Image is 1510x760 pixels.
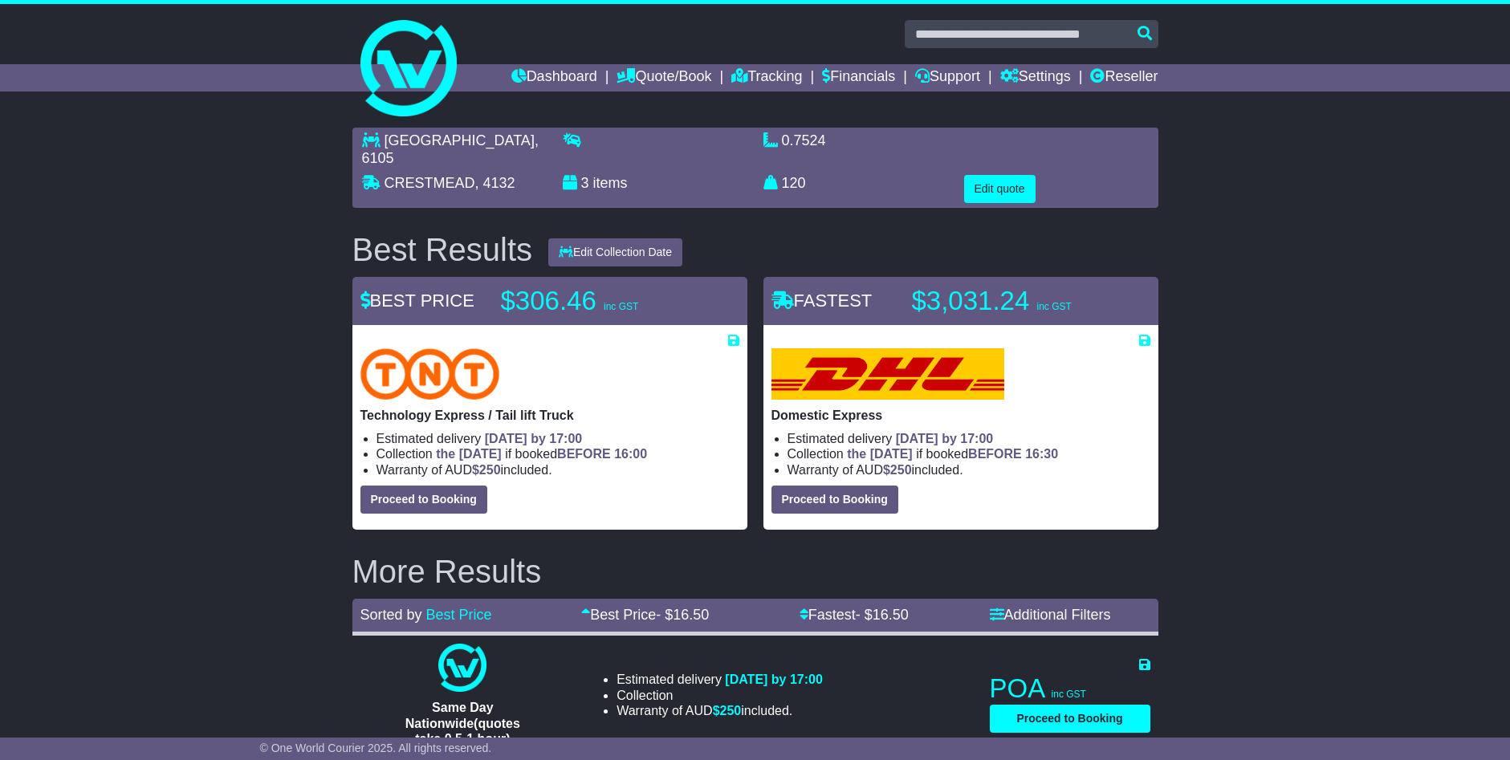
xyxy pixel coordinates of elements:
[511,64,597,91] a: Dashboard
[847,447,912,461] span: the [DATE]
[822,64,895,91] a: Financials
[856,607,909,623] span: - $
[617,672,823,687] li: Estimated delivery
[593,175,628,191] span: items
[344,232,541,267] div: Best Results
[912,285,1113,317] p: $3,031.24
[771,348,1004,400] img: DHL: Domestic Express
[479,463,501,477] span: 250
[360,291,474,311] span: BEST PRICE
[725,673,823,686] span: [DATE] by 17:00
[720,704,742,717] span: 250
[873,607,909,623] span: 16.50
[581,607,709,623] a: Best Price- $16.50
[990,607,1111,623] a: Additional Filters
[1025,447,1058,461] span: 16:30
[405,701,520,745] span: Same Day Nationwide(quotes take 0.5-1 hour)
[788,446,1150,461] li: Collection
[656,607,709,623] span: - $
[604,301,638,312] span: inc GST
[360,348,500,400] img: TNT Domestic: Technology Express / Tail lift Truck
[964,175,1036,203] button: Edit quote
[548,238,682,266] button: Edit Collection Date
[968,447,1022,461] span: BEFORE
[352,554,1158,589] h2: More Results
[426,607,492,623] a: Best Price
[376,462,739,478] li: Warranty of AUD included.
[376,431,739,446] li: Estimated delivery
[731,64,802,91] a: Tracking
[475,175,515,191] span: , 4132
[883,463,912,477] span: $
[847,447,1058,461] span: if booked
[376,446,739,461] li: Collection
[472,463,501,477] span: $
[557,447,611,461] span: BEFORE
[614,447,647,461] span: 16:00
[915,64,980,91] a: Support
[990,673,1150,705] p: POA
[990,705,1150,733] button: Proceed to Booking
[501,285,702,317] p: $306.46
[617,703,823,718] li: Warranty of AUD included.
[782,132,826,148] span: 0.7524
[1052,689,1086,700] span: inc GST
[713,704,742,717] span: $
[485,432,583,445] span: [DATE] by 17:00
[362,132,539,166] span: , 6105
[360,408,739,423] p: Technology Express / Tail lift Truck
[617,688,823,703] li: Collection
[385,175,475,191] span: CRESTMEAD
[436,447,501,461] span: the [DATE]
[360,486,487,514] button: Proceed to Booking
[782,175,806,191] span: 120
[771,291,873,311] span: FASTEST
[436,447,647,461] span: if booked
[890,463,912,477] span: 250
[385,132,535,148] span: [GEOGRAPHIC_DATA]
[771,408,1150,423] p: Domestic Express
[896,432,994,445] span: [DATE] by 17:00
[581,175,589,191] span: 3
[360,607,422,623] span: Sorted by
[617,64,711,91] a: Quote/Book
[673,607,709,623] span: 16.50
[788,431,1150,446] li: Estimated delivery
[1036,301,1071,312] span: inc GST
[438,644,486,692] img: One World Courier: Same Day Nationwide(quotes take 0.5-1 hour)
[771,486,898,514] button: Proceed to Booking
[1000,64,1071,91] a: Settings
[1090,64,1158,91] a: Reseller
[260,742,492,754] span: © One World Courier 2025. All rights reserved.
[800,607,909,623] a: Fastest- $16.50
[788,462,1150,478] li: Warranty of AUD included.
